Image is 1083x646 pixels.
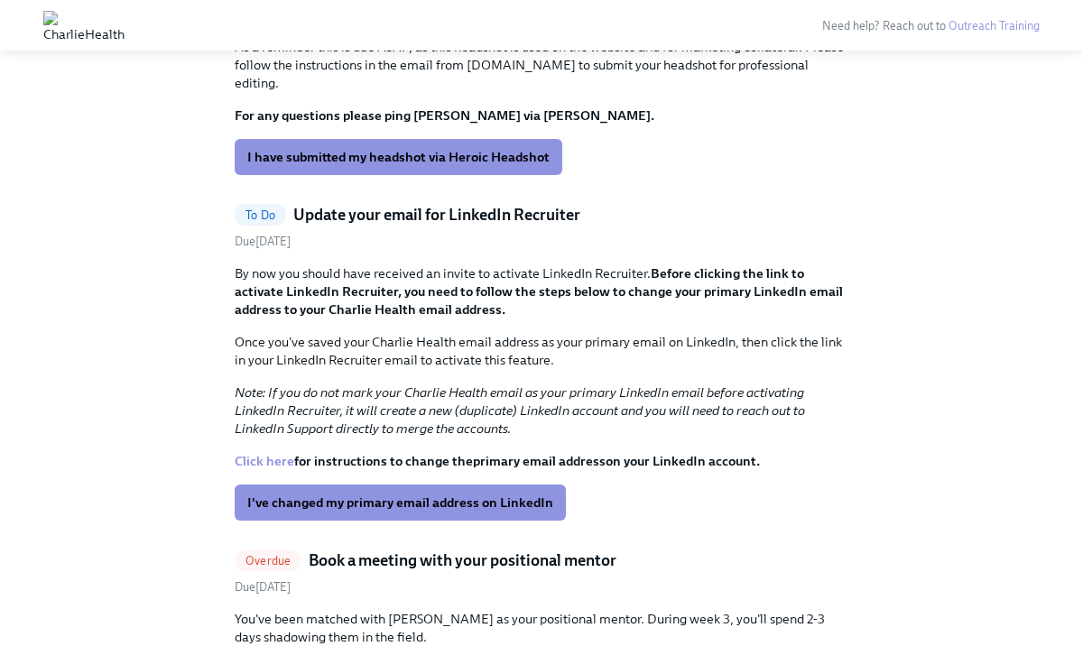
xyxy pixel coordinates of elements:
h5: Update your email for LinkedIn Recruiter [293,204,580,226]
a: To DoUpdate your email for LinkedIn RecruiterDue[DATE] [235,204,848,250]
h5: Book a meeting with your positional mentor [309,549,616,571]
strong: for instructions to change the on your LinkedIn account. [235,453,760,469]
a: Click here [235,453,294,469]
button: I have submitted my headshot via Heroic Headshot [235,139,562,175]
span: I've changed my primary email address on LinkedIn [247,494,553,512]
span: Saturday, August 9th 2025, 10:00 am [235,235,291,248]
img: CharlieHealth [43,11,125,40]
span: To Do [235,208,286,222]
span: I have submitted my headshot via Heroic Headshot [247,148,550,166]
a: Outreach Training [949,19,1040,32]
p: Once you've saved your Charlie Health email address as your primary email on LinkedIn, then click... [235,333,848,369]
strong: For any questions please ping [PERSON_NAME] via [PERSON_NAME]. [235,107,654,124]
a: OverdueBook a meeting with your positional mentorDue[DATE] [235,549,848,595]
p: By now you should have received an invite to activate LinkedIn Recruiter. [235,264,848,318]
span: Wednesday, August 6th 2025, 10:00 am [235,580,291,594]
span: Overdue [235,554,301,568]
strong: primary email address [473,453,606,469]
span: Need help? Reach out to [822,19,1040,32]
em: Note: If you do not mark your Charlie Health email as your primary LinkedIn email before activati... [235,384,805,437]
button: I've changed my primary email address on LinkedIn [235,484,566,521]
p: As a reminder this is due ASAP, as this headshot is used on the website and for marketing collate... [235,38,848,92]
strong: Before clicking the link to activate LinkedIn Recruiter, you need to follow the steps below to ch... [235,265,843,318]
p: You've been matched with [PERSON_NAME] as your positional mentor. During week 3, you'll spend 2-3... [235,610,848,646]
